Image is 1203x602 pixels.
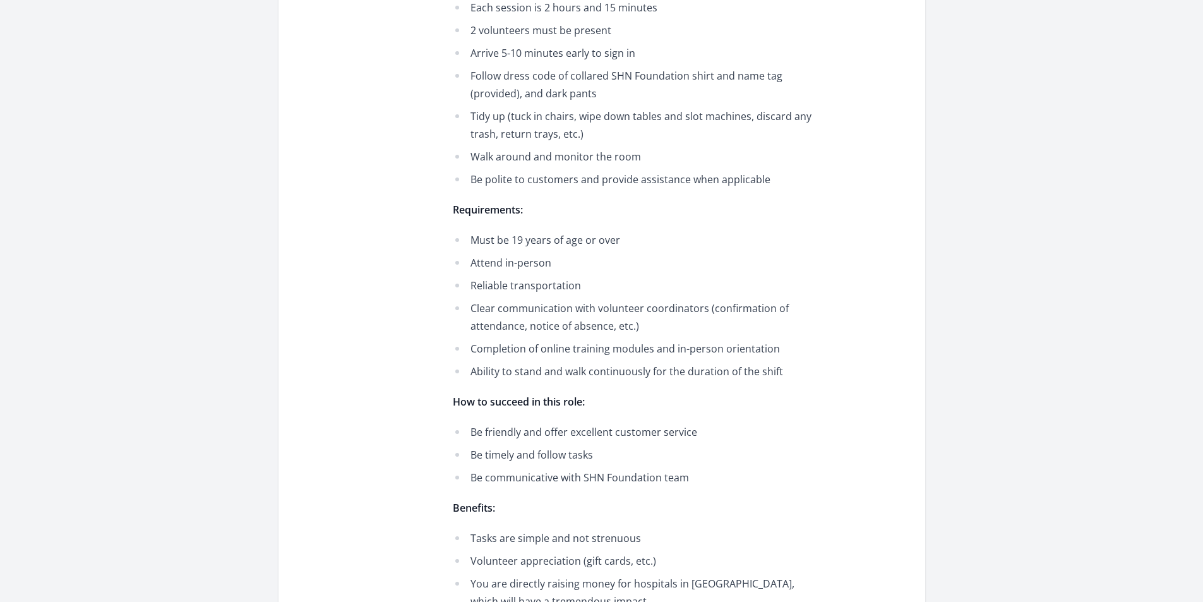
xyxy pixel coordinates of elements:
li: Reliable transportation [453,277,822,294]
li: Ability to stand and walk continuously for the duration of the shift [453,363,822,380]
li: Attend in-person [453,254,822,272]
li: Clear communication with volunteer coordinators (confirmation of attendance, notice of absence, e... [453,299,822,335]
li: 2 volunteers must be present [453,21,822,39]
li: Be friendly and offer excellent customer service [453,423,822,441]
li: Arrive 5-10 minutes early to sign in [453,44,822,62]
li: Be timely and follow tasks [453,446,822,464]
strong: Requirements: [453,203,523,217]
li: Completion of online training modules and in-person orientation [453,340,822,358]
strong: How to succeed in this role: [453,395,585,409]
li: Volunteer appreciation (gift cards, etc.) [453,552,822,570]
li: Follow dress code of collared SHN Foundation shirt and name tag (provided), and dark pants [453,67,822,102]
strong: Benefits: [453,501,495,515]
li: Tidy up (tuck in chairs, wipe down tables and slot machines, discard any trash, return trays, etc.) [453,107,822,143]
li: Be communicative with SHN Foundation team [453,469,822,486]
li: Be polite to customers and provide assistance when applicable [453,171,822,188]
li: Walk around and monitor the room [453,148,822,166]
li: Must be 19 years of age or over [453,231,822,249]
li: Tasks are simple and not strenuous [453,529,822,547]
